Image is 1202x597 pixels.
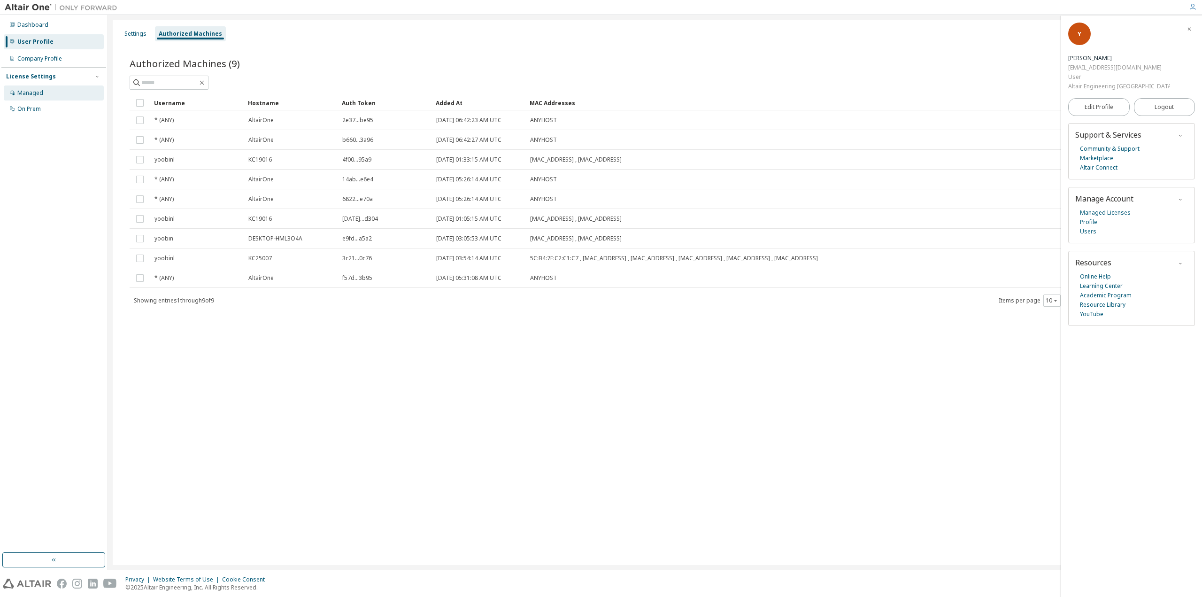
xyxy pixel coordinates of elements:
[1080,272,1111,281] a: Online Help
[1068,63,1170,72] div: [EMAIL_ADDRESS][DOMAIN_NAME]
[17,38,54,46] div: User Profile
[154,136,174,144] span: * (ANY)
[1080,310,1103,319] a: YouTube
[342,95,428,110] div: Auth Token
[1075,130,1141,140] span: Support & Services
[436,176,501,183] span: [DATE] 05:26:14 AM UTC
[248,176,274,183] span: AltairOne
[17,105,41,113] div: On Prem
[1078,30,1081,38] span: Y
[342,116,373,124] span: 2e37...be95
[154,95,240,110] div: Username
[436,235,501,242] span: [DATE] 03:05:53 AM UTC
[248,116,274,124] span: AltairOne
[342,215,378,223] span: [DATE]...d304
[154,255,175,262] span: yoobinl
[342,156,371,163] span: 4f00...95a9
[1085,103,1113,111] span: Edit Profile
[154,176,174,183] span: * (ANY)
[6,73,56,80] div: License Settings
[1068,82,1170,91] div: Altair Engineering [GEOGRAPHIC_DATA]
[248,255,272,262] span: KC25007
[436,116,501,124] span: [DATE] 06:42:23 AM UTC
[1155,102,1174,112] span: Logout
[530,176,557,183] span: ANYHOST
[1068,98,1130,116] a: Edit Profile
[1134,98,1195,116] button: Logout
[1080,154,1113,163] a: Marketplace
[1080,281,1123,291] a: Learning Center
[103,579,117,589] img: youtube.svg
[436,274,501,282] span: [DATE] 05:31:08 AM UTC
[530,195,557,203] span: ANYHOST
[1080,217,1097,227] a: Profile
[342,176,373,183] span: 14ab...e6e4
[530,95,1082,110] div: MAC Addresses
[342,274,372,282] span: f57d...3b95
[1046,297,1058,304] button: 10
[88,579,98,589] img: linkedin.svg
[154,116,174,124] span: * (ANY)
[1080,291,1132,300] a: Academic Program
[999,295,1061,307] span: Items per page
[1080,208,1131,217] a: Managed Licenses
[530,274,557,282] span: ANYHOST
[125,576,153,583] div: Privacy
[222,576,270,583] div: Cookie Consent
[153,576,222,583] div: Website Terms of Use
[17,21,48,29] div: Dashboard
[134,296,214,304] span: Showing entries 1 through 9 of 9
[125,583,270,591] p: © 2025 Altair Engineering, Inc. All Rights Reserved.
[248,215,272,223] span: KC19016
[154,274,174,282] span: * (ANY)
[248,195,274,203] span: AltairOne
[436,255,501,262] span: [DATE] 03:54:14 AM UTC
[530,156,622,163] span: [MAC_ADDRESS] , [MAC_ADDRESS]
[248,136,274,144] span: AltairOne
[1068,72,1170,82] div: User
[57,579,67,589] img: facebook.svg
[17,89,43,97] div: Managed
[530,255,818,262] span: 5C:B4:7E:C2:C1:C7 , [MAC_ADDRESS] , [MAC_ADDRESS] , [MAC_ADDRESS] , [MAC_ADDRESS] , [MAC_ADDRESS]
[530,136,557,144] span: ANYHOST
[248,156,272,163] span: KC19016
[436,195,501,203] span: [DATE] 05:26:14 AM UTC
[342,195,373,203] span: 6822...e70a
[342,235,372,242] span: e9fd...a5a2
[154,195,174,203] span: * (ANY)
[130,57,240,70] span: Authorized Machines (9)
[154,215,175,223] span: yoobinl
[530,116,557,124] span: ANYHOST
[1075,257,1111,268] span: Resources
[5,3,122,12] img: Altair One
[530,215,622,223] span: [MAC_ADDRESS] , [MAC_ADDRESS]
[154,156,175,163] span: yoobinl
[248,274,274,282] span: AltairOne
[1080,163,1117,172] a: Altair Connect
[3,579,51,589] img: altair_logo.svg
[436,95,522,110] div: Added At
[248,235,302,242] span: DESKTOP-HML3O4A
[72,579,82,589] img: instagram.svg
[342,136,373,144] span: b660...3a96
[436,215,501,223] span: [DATE] 01:05:15 AM UTC
[436,156,501,163] span: [DATE] 01:33:15 AM UTC
[1080,300,1125,310] a: Resource Library
[1080,227,1096,236] a: Users
[1075,194,1133,204] span: Manage Account
[1080,144,1140,154] a: Community & Support
[159,30,222,38] div: Authorized Machines
[1068,54,1170,63] div: YooBin Lee
[248,95,334,110] div: Hostname
[17,55,62,62] div: Company Profile
[124,30,146,38] div: Settings
[436,136,501,144] span: [DATE] 06:42:27 AM UTC
[530,235,622,242] span: [MAC_ADDRESS] , [MAC_ADDRESS]
[154,235,173,242] span: yoobin
[342,255,372,262] span: 3c21...0c76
